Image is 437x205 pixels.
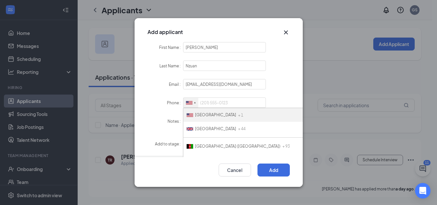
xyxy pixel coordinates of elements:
label: Add to stage [155,142,183,146]
span: + 44 [238,126,246,131]
label: Notes [168,119,183,124]
button: Add [257,164,290,177]
h3: Add applicant [147,28,183,36]
input: First Name [183,42,266,52]
label: Phone [167,100,183,105]
input: (201) 555-0123 [183,97,266,108]
div: United States: +1 [183,98,198,108]
span: [GEOGRAPHIC_DATA] [195,112,236,117]
button: Close [282,28,290,36]
input: Last Name [183,61,266,71]
input: Email [183,79,266,89]
span: + 93 [282,144,290,149]
span: [GEOGRAPHIC_DATA] (‫[GEOGRAPHIC_DATA]‬‎) [195,144,280,149]
svg: Cross [282,28,290,36]
span: [GEOGRAPHIC_DATA] [195,126,236,131]
label: First Name [159,45,183,50]
label: Email [169,82,183,87]
div: Open Intercom Messenger [415,183,431,199]
label: Last Name [159,63,183,68]
span: + 1 [238,112,243,117]
button: Cancel [219,164,251,177]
